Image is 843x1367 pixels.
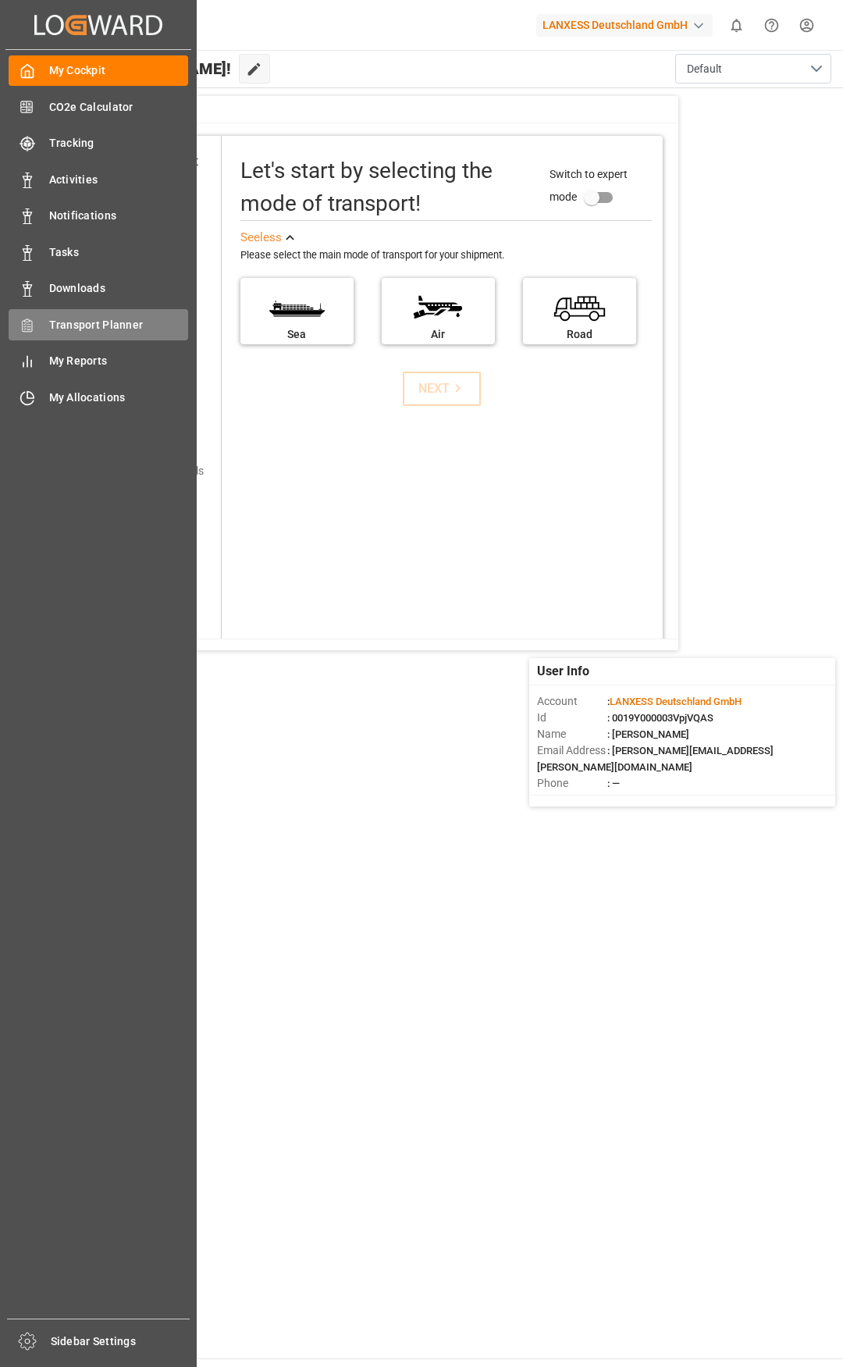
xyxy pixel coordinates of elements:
[49,208,189,224] span: Notifications
[418,379,466,398] div: NEXT
[537,742,607,759] span: Email Address
[240,247,652,264] div: Please select the main mode of transport for your shipment.
[403,372,481,406] button: NEXT
[9,201,188,231] a: Notifications
[49,280,189,297] span: Downloads
[536,10,719,40] button: LANXESS Deutschland GmbH
[537,775,607,792] span: Phone
[9,91,188,122] a: CO2e Calculator
[607,728,689,740] span: : [PERSON_NAME]
[49,172,189,188] span: Activities
[49,390,189,406] span: My Allocations
[49,244,189,261] span: Tasks
[531,326,628,343] div: Road
[537,792,607,808] span: Account Type
[607,696,742,707] span: :
[63,54,231,84] span: Hello [PERSON_NAME]!
[537,693,607,710] span: Account
[537,726,607,742] span: Name
[9,309,188,340] a: Transport Planner
[9,273,188,304] a: Downloads
[9,164,188,194] a: Activities
[607,712,713,724] span: : 0019Y000003VpjVQAS
[106,463,204,479] div: Add shipping details
[49,99,189,116] span: CO2e Calculator
[240,229,282,247] div: See less
[9,382,188,412] a: My Allocations
[537,710,607,726] span: Id
[687,61,722,77] span: Default
[49,317,189,333] span: Transport Planner
[49,353,189,369] span: My Reports
[536,14,713,37] div: LANXESS Deutschland GmbH
[389,326,487,343] div: Air
[49,135,189,151] span: Tracking
[240,155,534,220] div: Let's start by selecting the mode of transport!
[9,128,188,158] a: Tracking
[607,794,646,806] span: : Shipper
[610,696,742,707] span: LANXESS Deutschland GmbH
[51,1333,190,1350] span: Sidebar Settings
[550,168,628,203] span: Switch to expert mode
[537,745,774,773] span: : [PERSON_NAME][EMAIL_ADDRESS][PERSON_NAME][DOMAIN_NAME]
[9,237,188,267] a: Tasks
[248,326,346,343] div: Sea
[607,778,620,789] span: : —
[49,62,189,79] span: My Cockpit
[537,662,589,681] span: User Info
[675,54,831,84] button: open menu
[9,55,188,86] a: My Cockpit
[719,8,754,43] button: show 0 new notifications
[9,346,188,376] a: My Reports
[754,8,789,43] button: Help Center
